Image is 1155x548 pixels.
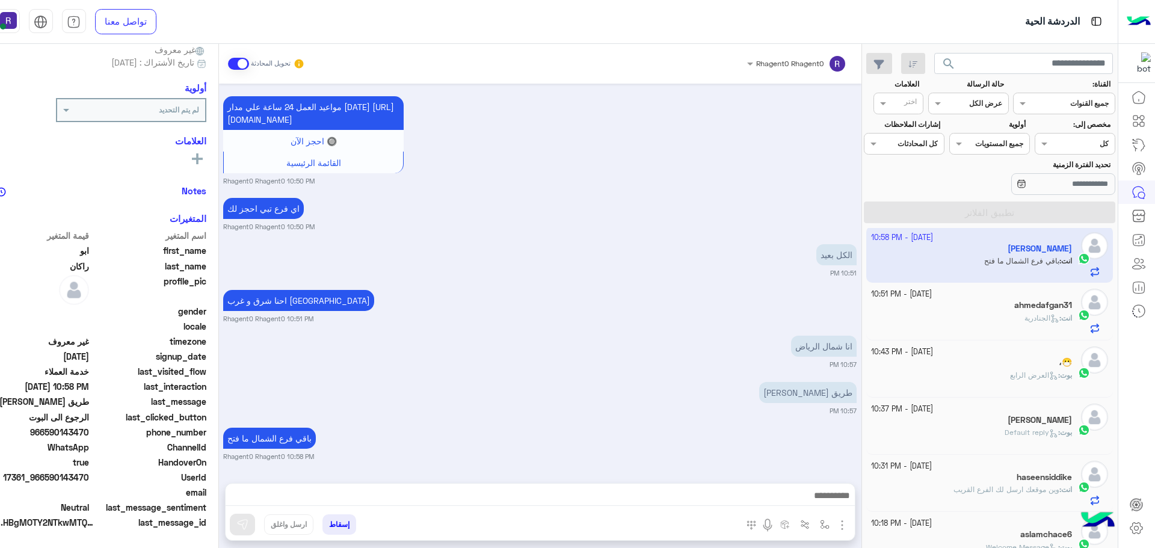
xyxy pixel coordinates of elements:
small: [DATE] - 10:43 PM [871,346,933,358]
span: signup_date [91,350,206,363]
small: 10:57 PM [830,406,857,416]
img: Logo [1127,9,1151,34]
img: WhatsApp [1078,481,1090,493]
img: Trigger scenario [800,520,810,529]
span: العرض الرابع [1010,371,1058,380]
div: اختر [904,96,919,110]
img: WhatsApp [1078,309,1090,321]
p: الدردشة الحية [1025,14,1080,30]
span: وين موقعك ارسل لك الفرع القريب [953,485,1059,494]
h6: Notes [182,185,206,196]
span: last_message_id [97,516,206,529]
span: search [941,57,956,71]
b: : [1059,313,1072,322]
span: timezone [91,335,206,348]
small: [DATE] - 10:31 PM [871,461,932,472]
label: أولوية [950,119,1025,130]
label: إشارات الملاحظات [866,119,940,130]
img: send message [236,519,248,531]
span: profile_pic [91,275,206,303]
img: select flow [820,520,830,529]
img: tab [34,15,48,29]
b: لم يتم التحديد [159,105,199,114]
small: Rhagent0 Rhagent0 10:50 PM [223,176,315,186]
h5: haseensiddike [1017,472,1072,482]
span: last_name [91,260,206,272]
small: 10:51 PM [830,268,857,278]
label: تحديد الفترة الزمنية [950,159,1110,170]
img: send voice note [760,518,775,532]
img: defaultAdmin.png [59,275,89,305]
h6: أولوية [185,82,206,93]
img: create order [780,520,790,529]
img: defaultAdmin.png [1081,289,1108,316]
span: last_visited_flow [91,365,206,378]
a: تواصل معنا [95,9,156,34]
button: ارسل واغلق [264,514,313,535]
span: phone_number [91,426,206,439]
p: 5/10/2025, 10:51 PM [816,244,857,265]
label: مخصص إلى: [1036,119,1110,130]
span: last_interaction [91,380,206,393]
b: : [1059,485,1072,494]
span: انت [1061,485,1072,494]
p: 5/10/2025, 10:58 PM [223,428,316,449]
a: tab [62,9,86,34]
img: tab [67,15,81,29]
label: القناة: [1015,79,1111,90]
button: create order [775,514,795,534]
span: UserId [91,471,206,484]
img: defaultAdmin.png [1081,404,1108,431]
small: 10:57 PM [830,360,857,369]
span: locale [91,320,206,333]
b: : [1058,428,1072,437]
img: defaultAdmin.png [1081,461,1108,488]
img: send attachment [835,518,849,532]
span: تاريخ الأشتراك : [DATE] [111,56,194,69]
small: [DATE] - 10:18 PM [871,518,932,529]
span: بوت [1060,428,1072,437]
span: first_name [91,244,206,257]
span: اسم المتغير [91,229,206,242]
small: تحويل المحادثة [251,59,291,69]
span: Rhagent0 Rhagent0 [756,59,824,68]
p: 5/10/2025, 10:57 PM [791,336,857,357]
h5: ،😷 [1059,357,1072,368]
span: القائمة الرئيسية [286,158,341,168]
span: 🔘 احجز الآن [291,136,337,146]
p: 5/10/2025, 10:57 PM [759,382,857,403]
label: حالة الرسالة [929,79,1004,90]
span: last_clicked_button [91,411,206,423]
img: WhatsApp [1078,424,1090,436]
h5: Waqas Qamar [1008,415,1072,425]
span: gender [91,305,206,318]
span: غير معروف [155,43,206,56]
span: بوت [1060,371,1072,380]
small: Rhagent0 Rhagent0 10:51 PM [223,314,313,324]
span: الجنادرية [1024,313,1059,322]
button: إسقاط [322,514,356,535]
span: last_message_sentiment [91,501,206,514]
img: WhatsApp [1078,367,1090,379]
span: مواعيد العمل 24 ساعة علي مدار [DATE] [URL][DOMAIN_NAME] [227,102,394,125]
small: Rhagent0 Rhagent0 10:58 PM [223,452,314,461]
span: انت [1061,313,1072,322]
small: Rhagent0 Rhagent0 10:50 PM [223,222,315,232]
small: [DATE] - 10:37 PM [871,404,933,415]
span: email [91,486,206,499]
img: defaultAdmin.png [1081,346,1108,374]
h6: المتغيرات [170,213,206,224]
img: make a call [747,520,756,530]
img: 322853014244696 [1129,52,1151,74]
button: تطبيق الفلاتر [864,202,1115,223]
b: : [1058,371,1072,380]
small: [DATE] - 10:51 PM [871,289,932,300]
p: 5/10/2025, 10:50 PM [223,198,304,219]
label: العلامات [866,79,919,90]
span: ChannelId [91,441,206,454]
h5: aslamchace6 [1020,529,1072,540]
button: search [934,53,964,79]
button: select flow [815,514,834,534]
p: 5/10/2025, 10:51 PM [223,290,374,311]
span: last_message [91,395,206,408]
